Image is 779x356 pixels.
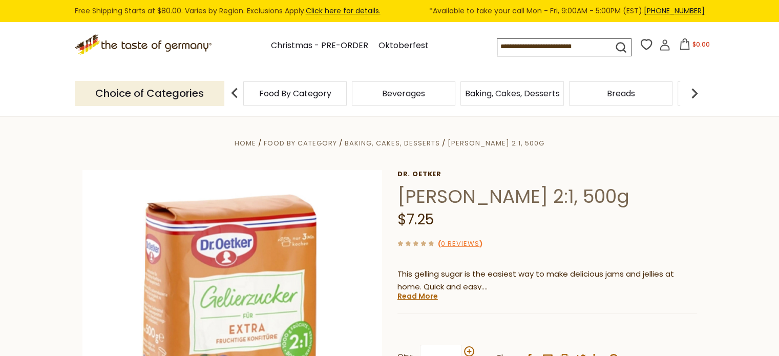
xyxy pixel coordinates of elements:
[644,6,705,16] a: [PHONE_NUMBER]
[448,138,544,148] a: [PERSON_NAME] 2:1, 500g
[382,90,425,97] a: Beverages
[378,39,429,53] a: Oktoberfest
[441,239,479,249] a: 0 Reviews
[438,239,482,248] span: ( )
[429,5,705,17] span: *Available to take your call Mon - Fri, 9:00AM - 5:00PM (EST).
[306,6,381,16] a: Click here for details.
[692,40,710,49] span: $0.00
[607,90,635,97] a: Breads
[397,185,697,208] h1: [PERSON_NAME] 2:1, 500g
[271,39,368,53] a: Christmas - PRE-ORDER
[264,138,337,148] a: Food By Category
[235,138,256,148] a: Home
[75,5,705,17] div: Free Shipping Starts at $80.00. Varies by Region. Exclusions Apply.
[672,38,716,54] button: $0.00
[397,268,674,292] span: This gelling sugar is the easiest way to make delicious jams and jellies at home. Quick and easy.
[397,210,434,229] span: $7.25
[465,90,560,97] a: Baking, Cakes, Desserts
[397,170,697,178] a: Dr. Oetker
[259,90,331,97] a: Food By Category
[75,81,224,106] p: Choice of Categories
[224,83,245,103] img: previous arrow
[684,83,705,103] img: next arrow
[345,138,440,148] a: Baking, Cakes, Desserts
[397,291,438,301] a: Read More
